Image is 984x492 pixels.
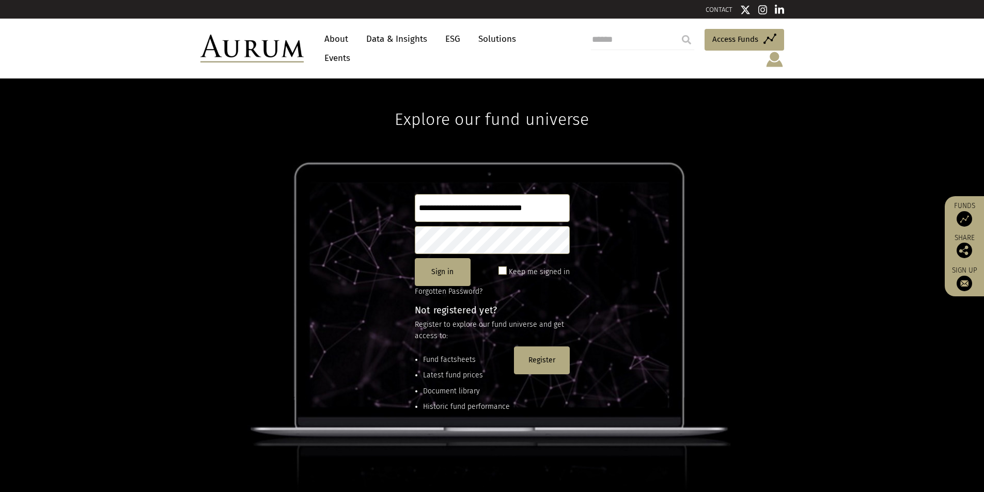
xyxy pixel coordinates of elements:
li: Historic fund performance [423,401,510,412]
a: Events [319,49,350,68]
a: Sign up [950,266,979,291]
a: Access Funds [705,29,784,51]
a: Funds [950,201,979,227]
img: Instagram icon [758,5,768,15]
img: Sign up to our newsletter [957,276,972,291]
li: Latest fund prices [423,370,510,381]
div: Share [950,234,979,258]
img: Linkedin icon [775,5,784,15]
input: Submit [676,29,697,50]
button: Register [514,346,570,374]
a: CONTACT [706,6,732,13]
a: Forgotten Password? [415,287,482,296]
span: Access Funds [712,33,758,45]
img: account-icon.svg [765,51,784,68]
a: Solutions [473,29,521,49]
h4: Not registered yet? [415,306,570,315]
a: Data & Insights [361,29,432,49]
img: Share this post [957,243,972,258]
label: Keep me signed in [509,266,570,278]
img: Access Funds [957,211,972,227]
img: Aurum [200,35,304,62]
p: Register to explore our fund universe and get access to: [415,319,570,342]
a: About [319,29,353,49]
h1: Explore our fund universe [395,78,589,129]
li: Fund factsheets [423,354,510,366]
li: Document library [423,386,510,397]
button: Sign in [415,258,471,286]
img: Twitter icon [740,5,751,15]
a: ESG [440,29,465,49]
